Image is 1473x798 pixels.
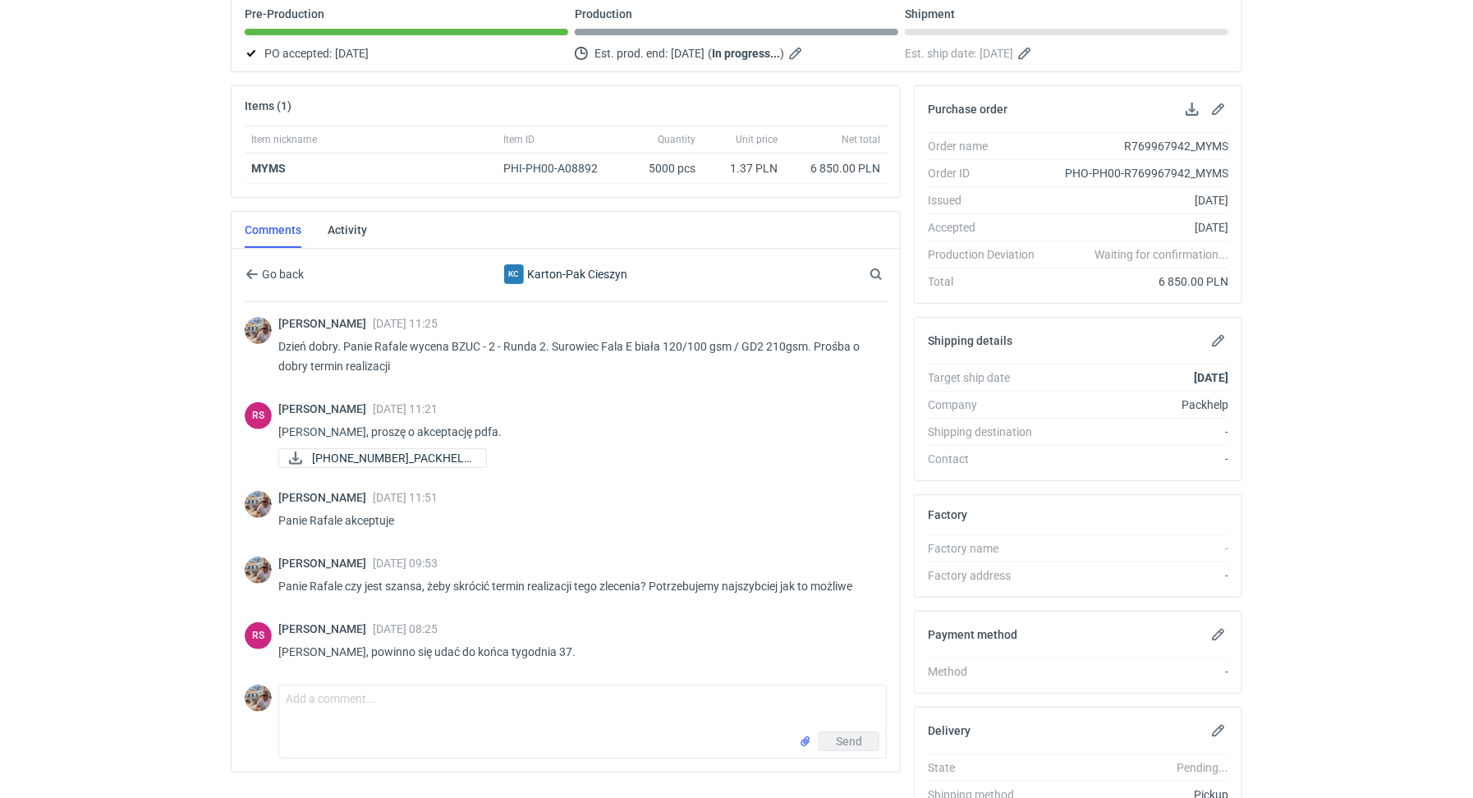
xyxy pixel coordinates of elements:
[736,133,778,146] span: Unit price
[928,165,1048,181] div: Order ID
[373,557,438,570] span: [DATE] 09:53
[503,133,535,146] span: Item ID
[575,44,898,63] div: Est. prod. end:
[245,685,272,712] img: Michał Palasek
[780,47,784,60] em: )
[503,160,613,177] div: PHI-PH00-A08892
[928,192,1048,209] div: Issued
[1048,451,1228,467] div: -
[245,557,272,584] img: Michał Palasek
[278,448,487,468] a: [PHONE_NUMBER]_PACKHELP...
[328,212,367,248] a: Activity
[504,264,524,284] figcaption: KC
[928,628,1017,641] h2: Payment method
[928,424,1048,440] div: Shipping destination
[245,622,272,649] figcaption: RS
[928,451,1048,467] div: Contact
[819,731,879,751] button: Send
[504,264,524,284] div: Karton-Pak Cieszyn
[278,422,874,442] p: [PERSON_NAME], proszę o akceptację pdfa.
[1194,371,1228,384] strong: [DATE]
[245,7,324,21] p: Pre-Production
[928,103,1007,116] h2: Purchase order
[1048,192,1228,209] div: [DATE]
[575,7,632,21] p: Production
[928,759,1048,776] div: State
[928,724,971,737] h2: Delivery
[928,397,1048,413] div: Company
[245,99,291,112] h2: Items (1)
[245,491,272,518] img: Michał Palasek
[1209,99,1228,119] button: Edit purchase order
[791,160,880,177] div: 6 850.00 PLN
[278,642,874,662] p: [PERSON_NAME], powinno się udać do końca tygodnia 37.
[245,317,272,344] img: Michał Palasek
[278,448,443,468] div: 08-168 2025_PACKHELP_265x195x60 _MYMS.pdf
[671,44,704,63] span: [DATE]
[1016,44,1036,63] button: Edit estimated shipping date
[245,264,305,284] button: Go back
[928,369,1048,386] div: Target ship date
[373,317,438,330] span: [DATE] 11:25
[251,133,317,146] span: Item nickname
[278,622,373,635] span: [PERSON_NAME]
[708,47,712,60] em: (
[278,557,373,570] span: [PERSON_NAME]
[335,44,369,63] span: [DATE]
[928,273,1048,290] div: Total
[1182,99,1202,119] button: Download PO
[1048,663,1228,680] div: -
[1048,273,1228,290] div: 6 850.00 PLN
[836,736,862,747] span: Send
[928,334,1012,347] h2: Shipping details
[1048,540,1228,557] div: -
[245,44,568,63] div: PO accepted:
[928,663,1048,680] div: Method
[1177,761,1228,774] em: Pending...
[928,567,1048,584] div: Factory address
[1048,397,1228,413] div: Packhelp
[842,133,880,146] span: Net total
[980,44,1013,63] span: [DATE]
[1048,219,1228,236] div: [DATE]
[278,576,874,596] p: Panie Rafale czy jest szansa, żeby skrócić termin realizacji tego zlecenia? Potrzebujemy najszybc...
[245,622,272,649] div: Rafał Stani
[312,449,473,467] span: [PHONE_NUMBER]_PACKHELP...
[278,511,874,530] p: Panie Rafale akceptuje
[431,264,700,284] div: Karton-Pak Cieszyn
[1209,721,1228,741] button: Edit delivery details
[928,508,967,521] h2: Factory
[1209,625,1228,644] button: Edit payment method
[928,219,1048,236] div: Accepted
[259,268,304,280] span: Go back
[373,622,438,635] span: [DATE] 08:25
[1048,567,1228,584] div: -
[245,402,272,429] figcaption: RS
[245,212,301,248] a: Comments
[373,402,438,415] span: [DATE] 11:21
[278,402,373,415] span: [PERSON_NAME]
[251,162,286,175] a: MYMS
[712,47,780,60] strong: In progress...
[1048,424,1228,440] div: -
[1094,246,1228,263] em: Waiting for confirmation...
[905,44,1228,63] div: Est. ship date:
[245,402,272,429] div: Rafał Stani
[278,337,874,376] p: Dzień dobry. Panie Rafale wycena BZUC - 2 - Runda 2. Surowiec Fala E biała 120/100 gsm / GD2 210g...
[658,133,695,146] span: Quantity
[373,491,438,504] span: [DATE] 11:51
[787,44,807,63] button: Edit estimated production end date
[1048,165,1228,181] div: PHO-PH00-R769967942_MYMS
[1048,138,1228,154] div: R769967942_MYMS
[1209,331,1228,351] button: Edit shipping details
[905,7,955,21] p: Shipment
[928,540,1048,557] div: Factory name
[620,154,702,184] div: 5000 pcs
[278,491,373,504] span: [PERSON_NAME]
[928,246,1048,263] div: Production Deviation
